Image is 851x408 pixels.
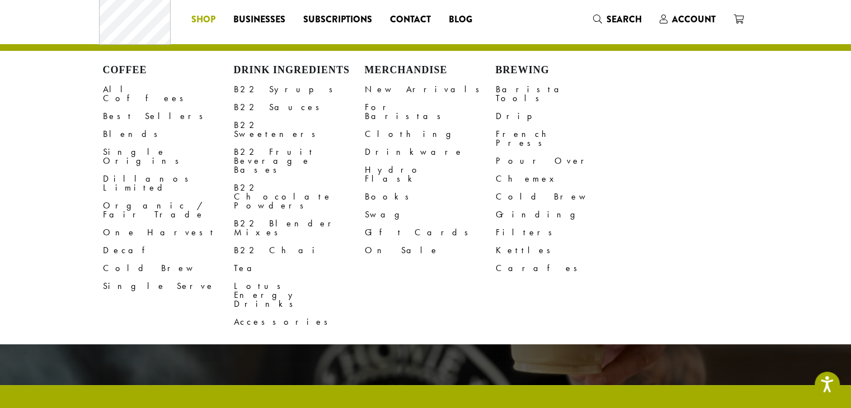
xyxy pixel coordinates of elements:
[234,116,365,143] a: B22 Sweeteners
[365,161,496,188] a: Hydro Flask
[234,98,365,116] a: B22 Sauces
[496,64,627,77] h4: Brewing
[233,13,285,27] span: Businesses
[234,179,365,215] a: B22 Chocolate Powders
[234,277,365,313] a: Lotus Energy Drinks
[496,80,627,107] a: Barista Tools
[234,259,365,277] a: Tea
[365,125,496,143] a: Clothing
[672,13,716,26] span: Account
[496,125,627,152] a: French Press
[234,215,365,241] a: B22 Blender Mixes
[234,80,365,98] a: B22 Syrups
[365,188,496,206] a: Books
[234,64,365,77] h4: Drink Ingredients
[103,241,234,259] a: Decaf
[103,197,234,224] a: Organic / Fair Trade
[365,241,496,259] a: On Sale
[449,13,472,27] span: Blog
[103,107,234,125] a: Best Sellers
[496,259,627,277] a: Carafes
[496,188,627,206] a: Cold Brew
[303,13,372,27] span: Subscriptions
[234,313,365,331] a: Accessories
[103,125,234,143] a: Blends
[365,98,496,125] a: For Baristas
[365,206,496,224] a: Swag
[191,13,215,27] span: Shop
[365,64,496,77] h4: Merchandise
[365,224,496,241] a: Gift Cards
[103,143,234,170] a: Single Origins
[103,64,234,77] h4: Coffee
[496,241,627,259] a: Kettles
[390,13,431,27] span: Contact
[584,10,651,29] a: Search
[496,170,627,188] a: Chemex
[234,143,365,179] a: B22 Fruit Beverage Bases
[103,259,234,277] a: Cold Brew
[365,143,496,161] a: Drinkware
[496,224,627,241] a: Filters
[103,224,234,241] a: One Harvest
[182,11,224,29] a: Shop
[496,206,627,224] a: Grinding
[103,170,234,197] a: Dillanos Limited
[606,13,642,26] span: Search
[496,107,627,125] a: Drip
[103,80,234,107] a: All Coffees
[365,80,496,98] a: New Arrivals
[103,277,234,295] a: Single Serve
[234,241,365,259] a: B22 Chai
[496,152,627,170] a: Pour Over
